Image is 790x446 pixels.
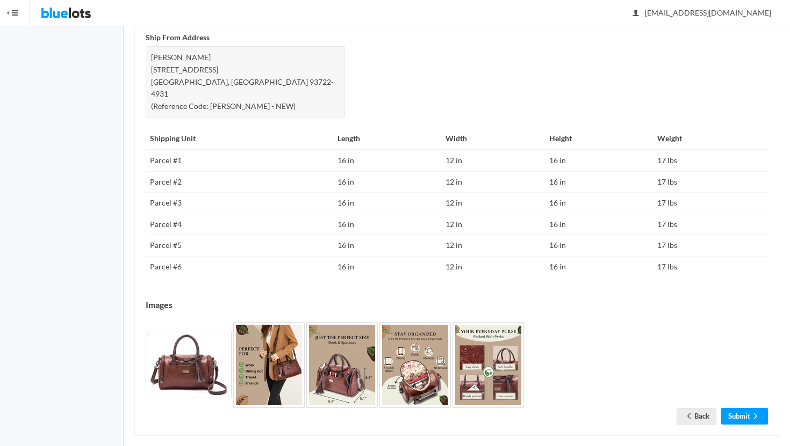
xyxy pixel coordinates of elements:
[306,322,378,408] img: 291a9d45-58f3-4716-a290-4cafe25313ab-1731403298.jpg
[750,412,761,422] ion-icon: arrow forward
[146,46,345,118] div: [PERSON_NAME] [STREET_ADDRESS] [GEOGRAPHIC_DATA], [GEOGRAPHIC_DATA] 93722-4931 (Reference Code: [...
[333,171,441,193] td: 16 in
[653,214,768,235] td: 17 lbs
[146,128,333,150] th: Shipping Unit
[441,150,545,171] td: 12 in
[146,150,333,171] td: Parcel #1
[630,9,641,19] ion-icon: person
[545,257,652,277] td: 16 in
[653,235,768,257] td: 17 lbs
[379,322,451,408] img: ac10fa45-0d07-4e59-9420-d5a0e10cb799-1731403299.jpg
[146,214,333,235] td: Parcel #4
[545,150,652,171] td: 16 in
[653,128,768,150] th: Weight
[333,150,441,171] td: 16 in
[146,300,768,310] h4: Images
[721,408,768,425] a: Submitarrow forward
[441,193,545,214] td: 12 in
[146,235,333,257] td: Parcel #5
[233,322,305,408] img: 5274b1b4-d9de-42a8-ad7c-0102a86d8fdc-1731403297.jpg
[653,171,768,193] td: 17 lbs
[653,193,768,214] td: 17 lbs
[684,412,694,422] ion-icon: arrow back
[545,128,652,150] th: Height
[441,171,545,193] td: 12 in
[677,408,716,425] a: arrow backBack
[545,171,652,193] td: 16 in
[545,214,652,235] td: 16 in
[146,257,333,277] td: Parcel #6
[453,322,524,408] img: 9feb50f9-c2c6-458c-aca6-81195591f72e-1731403300.jpeg
[653,150,768,171] td: 17 lbs
[146,171,333,193] td: Parcel #2
[441,128,545,150] th: Width
[146,332,232,398] img: fc7b1ab4-c2f1-4c75-9950-adc631ca746d-1731403296.jpg
[333,214,441,235] td: 16 in
[653,257,768,277] td: 17 lbs
[441,214,545,235] td: 12 in
[146,32,210,44] label: Ship From Address
[333,257,441,277] td: 16 in
[333,193,441,214] td: 16 in
[333,235,441,257] td: 16 in
[633,8,771,17] span: [EMAIL_ADDRESS][DOMAIN_NAME]
[441,257,545,277] td: 12 in
[545,235,652,257] td: 16 in
[441,235,545,257] td: 12 in
[333,128,441,150] th: Length
[146,193,333,214] td: Parcel #3
[545,193,652,214] td: 16 in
